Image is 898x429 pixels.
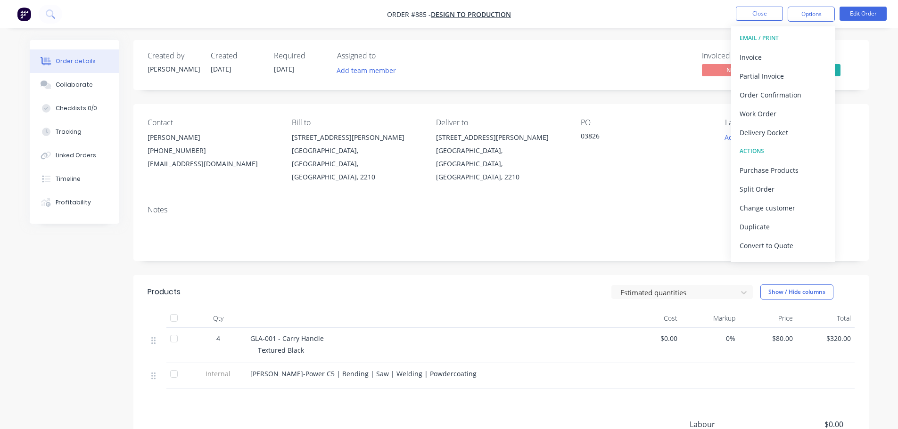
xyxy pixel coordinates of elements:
div: Convert to Quote [740,239,826,252]
span: Order #885 - [387,10,431,19]
div: Partial Invoice [740,69,826,83]
button: Checklists 0/0 [30,97,119,120]
div: Work Order [740,107,826,121]
span: $80.00 [743,333,793,343]
span: [DATE] [274,65,295,73]
button: Linked Orders [30,144,119,167]
div: PO [581,118,710,127]
button: Show / Hide columns [760,284,833,299]
button: Close [736,7,783,21]
div: [PERSON_NAME] [148,64,199,74]
div: ACTIONS [740,145,826,157]
div: [GEOGRAPHIC_DATA], [GEOGRAPHIC_DATA], [GEOGRAPHIC_DATA], 2210 [436,144,565,184]
div: Archive [740,258,826,271]
div: Linked Orders [56,151,96,160]
div: Price [739,309,797,328]
button: Timeline [30,167,119,191]
div: Qty [190,309,247,328]
button: Tracking [30,120,119,144]
span: Textured Black [258,346,304,355]
div: Created by [148,51,199,60]
span: $320.00 [800,333,851,343]
div: Required [274,51,326,60]
button: Add labels [720,131,763,144]
span: 4 [216,333,220,343]
div: Created [211,51,263,60]
div: Profitability [56,198,91,207]
div: [PHONE_NUMBER] [148,144,277,157]
div: EMAIL / PRINT [740,32,826,44]
div: Contact [148,118,277,127]
div: Delivery Docket [740,126,826,139]
div: Assigned to [337,51,431,60]
span: [DATE] [211,65,231,73]
div: Order Confirmation [740,88,826,102]
div: Invoiced [702,51,773,60]
button: Add team member [331,64,401,77]
div: Tracking [56,128,82,136]
div: Invoice [740,50,826,64]
div: Collaborate [56,81,93,89]
div: Labels [725,118,854,127]
span: GLA-001 - Carry Handle [250,334,324,343]
button: Options [788,7,835,22]
span: No [702,64,758,76]
div: Total [797,309,855,328]
img: Factory [17,7,31,21]
div: Split Order [740,182,826,196]
div: [STREET_ADDRESS][PERSON_NAME][GEOGRAPHIC_DATA], [GEOGRAPHIC_DATA], [GEOGRAPHIC_DATA], 2210 [292,131,421,184]
div: [STREET_ADDRESS][PERSON_NAME] [292,131,421,144]
button: Collaborate [30,73,119,97]
div: [PERSON_NAME] [148,131,277,144]
div: Timeline [56,175,81,183]
div: [EMAIL_ADDRESS][DOMAIN_NAME] [148,157,277,170]
div: 03826 [581,131,699,144]
button: Edit Order [840,7,887,21]
div: [PERSON_NAME][PHONE_NUMBER][EMAIL_ADDRESS][DOMAIN_NAME] [148,131,277,170]
div: Cost [624,309,682,328]
button: Add team member [337,64,401,77]
button: Profitability [30,191,119,214]
div: [GEOGRAPHIC_DATA], [GEOGRAPHIC_DATA], [GEOGRAPHIC_DATA], 2210 [292,144,421,184]
div: Markup [681,309,739,328]
div: [STREET_ADDRESS][PERSON_NAME] [436,131,565,144]
a: Design to Production [431,10,511,19]
div: Notes [148,205,855,214]
span: 0% [685,333,735,343]
div: Purchase Products [740,163,826,177]
button: Order details [30,49,119,73]
div: Checklists 0/0 [56,104,97,113]
div: Bill to [292,118,421,127]
span: $0.00 [627,333,678,343]
div: Products [148,286,181,298]
span: [PERSON_NAME]-Power C5 | Bending | Saw | Welding | Powdercoating [250,369,477,378]
div: [STREET_ADDRESS][PERSON_NAME][GEOGRAPHIC_DATA], [GEOGRAPHIC_DATA], [GEOGRAPHIC_DATA], 2210 [436,131,565,184]
div: Deliver to [436,118,565,127]
div: Order details [56,57,96,65]
div: Change customer [740,201,826,215]
div: Duplicate [740,220,826,234]
span: Internal [194,369,243,379]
